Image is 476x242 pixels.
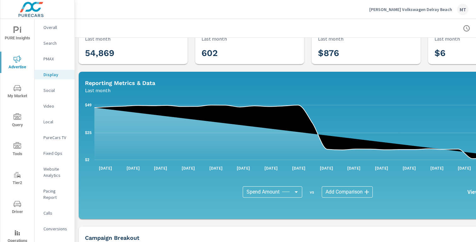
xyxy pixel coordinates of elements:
div: PMAX [35,54,75,64]
p: PMAX [43,56,70,62]
div: Social [35,86,75,95]
p: [DATE] [232,165,254,171]
span: My Market [2,84,32,100]
span: Driver [2,200,32,216]
text: $2 [85,158,89,162]
p: [DATE] [453,165,475,171]
div: Website Analytics [35,164,75,180]
span: Tools [2,142,32,158]
p: [DATE] [315,165,337,171]
p: [DATE] [343,165,365,171]
p: [DATE] [260,165,282,171]
p: Calls [43,210,70,216]
div: Fixed Ops [35,149,75,158]
p: Display [43,71,70,78]
p: Last month [85,87,110,94]
span: Query [2,113,32,129]
p: Video [43,103,70,109]
div: Pacing Report [35,186,75,202]
p: [DATE] [205,165,227,171]
p: [DATE] [122,165,144,171]
p: PureCars TV [43,134,70,141]
div: Calls [35,208,75,218]
p: Search [43,40,70,46]
p: Last month [85,35,110,42]
p: Last month [201,35,227,42]
div: Search [35,38,75,48]
h3: 602 [201,48,298,59]
h5: Reporting Metrics & Data [85,80,155,86]
p: Social [43,87,70,93]
p: [DATE] [288,165,310,171]
h3: 54,869 [85,48,181,59]
p: [DATE] [371,165,393,171]
div: Display [35,70,75,79]
p: [DATE] [426,165,448,171]
span: Add Comparison [326,189,363,195]
span: Tier2 [2,171,32,187]
p: [DATE] [398,165,420,171]
p: Local [43,119,70,125]
div: Conversions [35,224,75,234]
text: $49 [85,103,92,107]
p: vs [302,189,322,195]
p: Last month [434,35,460,42]
p: Last month [318,35,343,42]
p: [DATE] [177,165,199,171]
h3: $876 [318,48,414,59]
text: $25 [85,131,92,135]
span: Spend Amount [246,189,280,195]
p: [PERSON_NAME] Volkswagen Delray Beach [369,7,452,12]
p: [DATE] [150,165,172,171]
p: Website Analytics [43,166,70,178]
div: Overall [35,23,75,32]
p: Pacing Report [43,188,70,200]
span: Advertise [2,55,32,71]
p: Overall [43,24,70,31]
p: Conversions [43,226,70,232]
div: Local [35,117,75,127]
div: Add Comparison [322,186,373,198]
p: [DATE] [94,165,116,171]
div: Video [35,101,75,111]
div: Spend Amount [243,186,302,198]
p: Fixed Ops [43,150,70,156]
div: PureCars TV [35,133,75,142]
div: MT [457,4,468,15]
h5: Campaign Breakout [85,234,139,241]
span: PURE Insights [2,26,32,42]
